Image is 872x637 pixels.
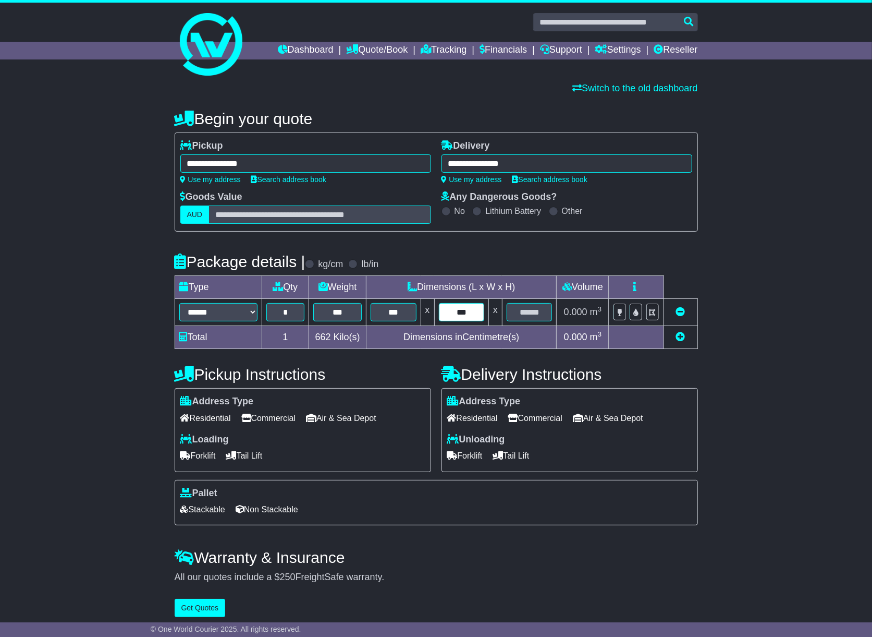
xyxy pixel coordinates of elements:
td: Total [175,326,262,349]
span: Non Stackable [236,501,298,518]
label: Loading [180,434,229,446]
label: No [455,206,465,216]
a: Quote/Book [346,42,408,59]
sup: 3 [598,330,602,338]
label: lb/in [361,259,378,270]
label: Unloading [447,434,505,446]
button: Get Quotes [175,599,226,617]
label: Pickup [180,140,223,152]
td: x [488,299,502,326]
td: Weight [309,276,366,299]
td: 1 [262,326,309,349]
a: Switch to the old dashboard [572,83,697,93]
span: Air & Sea Depot [306,410,376,426]
a: Tracking [421,42,466,59]
span: Forklift [447,448,483,464]
label: AUD [180,206,210,224]
label: Pallet [180,488,217,499]
label: Any Dangerous Goods? [441,191,557,203]
td: Dimensions (L x W x H) [366,276,557,299]
a: Dashboard [278,42,334,59]
label: Goods Value [180,191,242,203]
span: Commercial [241,410,296,426]
span: m [590,307,602,317]
span: Air & Sea Depot [573,410,643,426]
span: 0.000 [564,307,587,317]
a: Search address book [512,175,587,184]
label: Address Type [447,396,521,407]
h4: Package details | [175,253,305,270]
span: 662 [315,332,331,342]
a: Financials [480,42,527,59]
h4: Delivery Instructions [441,366,698,383]
span: 0.000 [564,332,587,342]
span: © One World Courier 2025. All rights reserved. [151,625,301,633]
td: Kilo(s) [309,326,366,349]
label: kg/cm [318,259,343,270]
td: Type [175,276,262,299]
label: Delivery [441,140,490,152]
h4: Pickup Instructions [175,366,431,383]
span: Commercial [508,410,562,426]
span: Forklift [180,448,216,464]
sup: 3 [598,305,602,313]
label: Address Type [180,396,254,407]
td: x [421,299,434,326]
span: Residential [180,410,231,426]
a: Use my address [180,175,241,184]
td: Qty [262,276,309,299]
a: Reseller [654,42,697,59]
span: m [590,332,602,342]
h4: Warranty & Insurance [175,549,698,566]
td: Dimensions in Centimetre(s) [366,326,557,349]
label: Lithium Battery [485,206,541,216]
span: 250 [280,572,296,582]
a: Settings [595,42,641,59]
a: Search address book [251,175,326,184]
label: Other [562,206,583,216]
a: Remove this item [676,307,685,317]
a: Use my address [441,175,502,184]
span: Stackable [180,501,225,518]
span: Residential [447,410,498,426]
a: Support [540,42,582,59]
span: Tail Lift [493,448,530,464]
a: Add new item [676,332,685,342]
div: All our quotes include a $ FreightSafe warranty. [175,572,698,583]
td: Volume [557,276,609,299]
span: Tail Lift [226,448,263,464]
h4: Begin your quote [175,110,698,127]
